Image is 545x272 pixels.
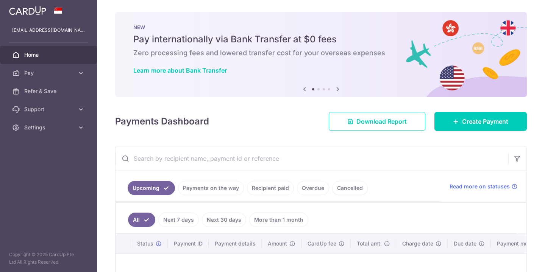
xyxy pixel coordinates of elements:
span: Pay [24,69,74,77]
span: Settings [24,124,74,131]
span: Read more on statuses [450,183,510,190]
a: Payments on the way [178,181,244,195]
span: Due date [454,240,476,247]
p: NEW [133,24,509,30]
a: Recipient paid [247,181,294,195]
span: Download Report [356,117,407,126]
span: Status [137,240,153,247]
a: Read more on statuses [450,183,517,190]
a: More than 1 month [249,213,308,227]
span: Amount [268,240,287,247]
h6: Zero processing fees and lowered transfer cost for your overseas expenses [133,48,509,58]
a: Overdue [297,181,329,195]
span: Total amt. [357,240,382,247]
a: Next 7 days [158,213,199,227]
a: Create Payment [434,112,527,131]
a: All [128,213,155,227]
a: Next 30 days [202,213,246,227]
input: Search by recipient name, payment id or reference [116,146,508,171]
span: Create Payment [462,117,508,126]
h4: Payments Dashboard [115,115,209,128]
a: Download Report [329,112,425,131]
span: Home [24,51,74,59]
span: Charge date [402,240,433,247]
a: Cancelled [332,181,368,195]
span: Refer & Save [24,87,74,95]
a: Learn more about Bank Transfer [133,67,227,74]
p: [EMAIL_ADDRESS][DOMAIN_NAME] [12,26,85,34]
a: Upcoming [128,181,175,195]
span: Support [24,106,74,113]
h5: Pay internationally via Bank Transfer at $0 fees [133,33,509,45]
img: CardUp [9,6,46,15]
img: Bank transfer banner [115,12,527,97]
span: CardUp fee [308,240,336,247]
th: Payment ID [168,234,209,253]
th: Payment details [209,234,262,253]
